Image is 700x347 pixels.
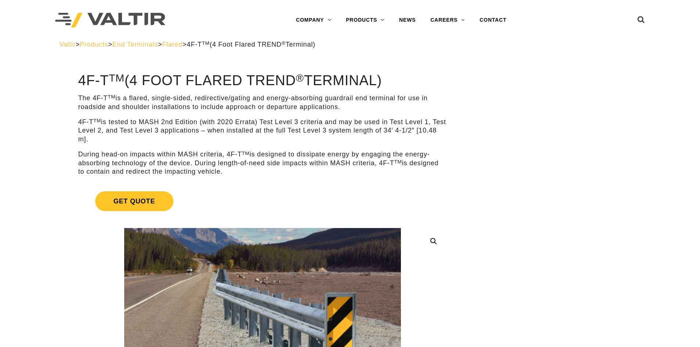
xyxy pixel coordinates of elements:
[187,41,315,48] span: 4F-T (4 Foot Flared TREND Terminal)
[78,150,447,176] p: During head-on impacts within MASH criteria, 4F-T is designed to dissipate energy by engaging the...
[55,13,165,28] img: Valtir
[80,41,108,48] a: Products
[288,13,338,28] a: COMPANY
[423,13,472,28] a: CAREERS
[338,13,392,28] a: PRODUCTS
[109,72,125,84] sup: TM
[112,41,158,48] a: End Terminals
[392,13,423,28] a: NEWS
[78,73,447,88] h1: 4F-T (4 Foot Flared TREND Terminal)
[78,94,447,111] p: The 4F-T is a flared, single-sided, redirective/gating and energy-absorbing guardrail end termina...
[59,41,75,48] a: Valtir
[59,40,641,49] div: > > > >
[472,13,514,28] a: CONTACT
[108,94,115,100] sup: TM
[93,118,101,123] sup: TM
[95,191,173,211] span: Get Quote
[202,40,210,46] sup: TM
[78,118,447,144] p: 4F-T is tested to MASH 2nd Edition (with 2020 Errata) Test Level 3 criteria and may be used in Te...
[281,40,286,46] sup: ®
[296,72,304,84] sup: ®
[162,41,183,48] a: Flared
[242,151,250,156] sup: TM
[78,182,447,220] a: Get Quote
[394,159,402,165] sup: TM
